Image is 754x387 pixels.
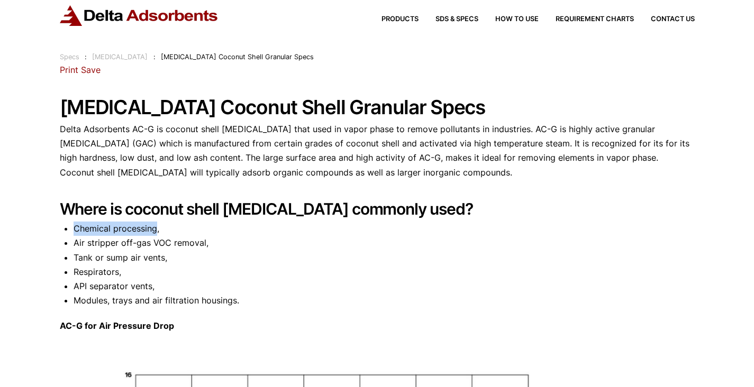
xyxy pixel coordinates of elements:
a: Save [81,64,101,75]
li: Tank or sump air vents, [74,251,695,265]
a: Requirement Charts [539,16,634,23]
li: API separator vents, [74,279,695,293]
img: Delta Adsorbents [60,5,219,26]
li: Air stripper off-gas VOC removal, [74,236,695,250]
strong: AC-G for Air Pressure Drop [60,320,174,331]
a: Specs [60,53,79,61]
a: Products [365,16,419,23]
a: SDS & SPECS [419,16,478,23]
a: Print [60,64,78,75]
h1: [MEDICAL_DATA] Coconut Shell Granular Specs [60,97,695,118]
a: [MEDICAL_DATA] [92,53,148,61]
span: : [85,53,87,61]
span: How to Use [495,16,539,23]
li: Modules, trays and air filtration housings. [74,293,695,308]
span: Requirement Charts [556,16,634,23]
span: SDS & SPECS [435,16,478,23]
p: Delta Adsorbents AC-G is coconut shell [MEDICAL_DATA] that used in vapor phase to remove pollutan... [60,122,695,180]
span: [MEDICAL_DATA] Coconut Shell Granular Specs [161,53,314,61]
a: Contact Us [634,16,695,23]
li: Respirators, [74,265,695,279]
li: Chemical processing, [74,222,695,236]
span: Products [381,16,419,23]
span: Contact Us [651,16,695,23]
h2: Where is coconut shell [MEDICAL_DATA] commonly used? [60,199,695,218]
span: : [153,53,156,61]
a: How to Use [478,16,539,23]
